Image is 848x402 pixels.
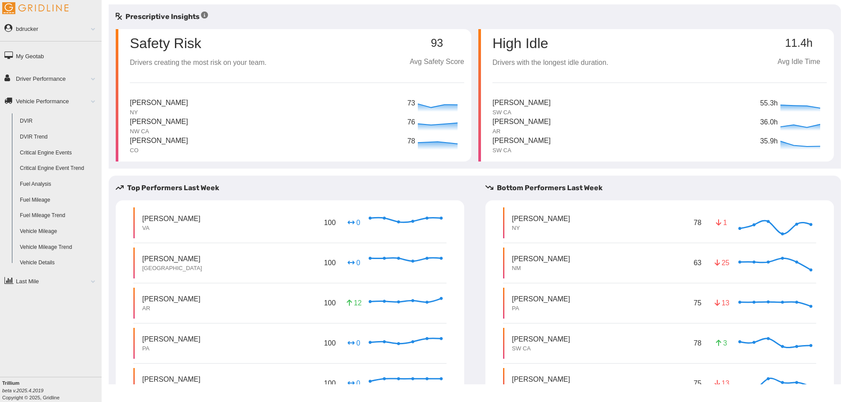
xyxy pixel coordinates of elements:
p: [PERSON_NAME] [142,374,201,384]
p: 13 [715,378,729,388]
h5: Prescriptive Insights [116,11,208,22]
p: PA [142,345,201,353]
a: Fuel Mileage [16,192,102,208]
p: 12 [347,298,361,308]
p: Drivers with the longest idle duration. [492,57,608,68]
p: High Idle [492,36,608,50]
p: 55.3h [760,98,778,109]
h5: Top Performers Last Week [116,183,471,193]
p: NM [512,264,570,272]
p: 75 [692,376,703,390]
a: Critical Engine Events [16,145,102,161]
p: [PERSON_NAME] [142,214,201,224]
p: 1 [715,218,729,228]
a: Fuel Mileage Trend [16,208,102,224]
p: [PERSON_NAME] [142,254,202,264]
a: Critical Engine Event Trend [16,161,102,177]
a: DVIR [16,113,102,129]
p: 63 [692,256,703,270]
b: Trillium [2,380,19,386]
p: 73 [407,98,416,109]
p: [PERSON_NAME] [130,98,188,109]
p: VA [142,224,201,232]
p: 13 [715,298,729,308]
p: Safety Risk [130,36,201,50]
p: [PERSON_NAME] [142,294,201,304]
p: [PERSON_NAME] [130,135,188,147]
p: 75 [692,296,703,310]
img: Gridline [2,2,68,14]
a: Vehicle Details [16,255,102,271]
p: NW CA [130,128,188,135]
p: 3 [715,338,729,348]
p: 76 [407,117,416,128]
p: Drivers creating the most risk on your team. [130,57,266,68]
p: 93 [410,37,464,49]
p: Avg Safety Score [410,56,464,68]
p: 100 [322,336,337,350]
p: [PERSON_NAME] [512,294,570,304]
p: 0 [347,378,361,388]
p: [GEOGRAPHIC_DATA] [142,264,202,272]
p: [PERSON_NAME] [130,116,188,128]
p: AR [492,128,551,135]
p: [PERSON_NAME] [512,334,570,344]
p: 78 [407,136,416,147]
p: [PERSON_NAME] [512,374,570,384]
p: 11.4h [771,37,827,49]
p: 25 [715,258,729,268]
p: 100 [322,296,337,310]
p: 0 [347,338,361,348]
h5: Bottom Performers Last Week [485,183,841,193]
a: Vehicle Mileage [16,224,102,240]
div: Copyright © 2025, Gridline [2,379,102,401]
p: [PERSON_NAME] [512,254,570,264]
p: CO [130,147,188,154]
a: Vehicle Mileage Trend [16,240,102,255]
p: [PERSON_NAME] [492,98,551,109]
p: Avg Idle Time [771,56,827,68]
p: NY [130,109,188,116]
p: [PERSON_NAME] [492,135,551,147]
p: [PERSON_NAME] [512,214,570,224]
p: PA [512,304,570,312]
p: [PERSON_NAME] [142,334,201,344]
p: 100 [322,256,337,270]
i: beta v.2025.4.2019 [2,388,43,393]
a: Fuel Analysis [16,177,102,192]
p: SW CA [492,147,551,154]
p: 35.9h [760,136,778,147]
p: 78 [692,336,703,350]
p: 78 [692,216,703,229]
p: 0 [347,218,361,228]
p: 100 [322,376,337,390]
p: SW CA [512,345,570,353]
p: 36.0h [760,117,778,128]
a: DVIR Trend [16,129,102,145]
p: NY [512,224,570,232]
p: [PERSON_NAME] [492,116,551,128]
p: 100 [322,216,337,229]
p: SW CA [492,109,551,116]
p: AR [142,304,201,312]
p: 0 [347,258,361,268]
